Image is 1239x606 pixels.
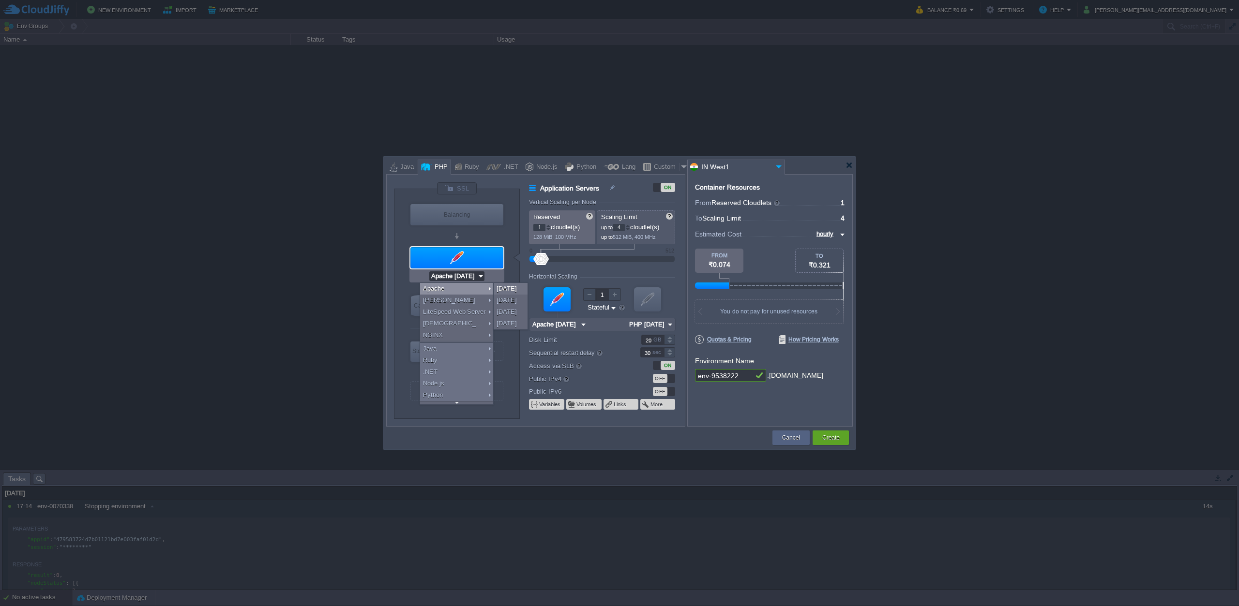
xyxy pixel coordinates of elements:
div: Balancing [410,204,503,225]
button: Cancel [782,433,800,443]
div: Create New Layer [410,381,503,400]
div: Custom [651,160,679,175]
div: [PERSON_NAME] [420,295,493,306]
button: Links [614,400,627,408]
span: From [695,199,711,207]
p: cloudlet(s) [533,221,592,231]
span: 4 [841,214,845,222]
button: Variables [539,400,561,408]
div: Application Servers [410,247,503,268]
span: Scaling Limit [702,214,741,222]
span: How Pricing Works [779,335,839,344]
div: Java [397,160,414,175]
div: .NET [501,160,518,175]
span: Quotas & Pricing [695,335,752,344]
div: .[DOMAIN_NAME] [767,369,823,382]
label: Environment Name [695,357,754,365]
div: FROM [695,252,743,258]
div: [DATE] [494,295,528,306]
span: ₹0.074 [709,261,730,268]
div: Ruby [462,160,479,175]
div: ON [661,183,675,192]
span: ₹0.321 [809,261,831,269]
div: 0 [529,248,532,253]
div: Container Resources [695,184,760,191]
div: ON [661,361,675,370]
div: [DATE] [494,318,528,329]
span: 128 MiB, 100 MHz [533,234,576,240]
div: [DEMOGRAPHIC_DATA] [420,318,493,329]
div: [DATE] [494,283,528,295]
div: .NET [420,366,493,378]
div: sec [652,348,663,357]
label: Disk Limit [529,335,627,345]
p: cloudlet(s) [601,221,672,231]
span: up to [601,224,613,230]
span: To [695,214,702,222]
div: Python [574,160,596,175]
div: Lang [619,160,635,175]
label: Public IPv6 [529,386,627,397]
div: Storage Containers [410,341,435,362]
div: Node.js [533,160,558,175]
div: Cache [411,295,434,316]
div: Apache [420,283,493,295]
button: Create [822,433,840,443]
div: TO [796,253,843,259]
div: OFF [653,374,667,383]
label: Access via SLB [529,360,627,371]
div: LiteSpeed Web Server [420,306,493,318]
div: Ruby [420,355,493,366]
span: 512 MiB, 400 MHz [613,234,656,240]
div: Load Balancer [410,204,503,225]
div: [DATE] [494,306,528,318]
span: Reserved [533,213,560,221]
div: Horizontal Scaling [529,273,580,280]
div: Java [420,343,493,355]
div: Python [420,389,493,401]
span: Estimated Cost [695,229,741,239]
button: Volumes [576,400,597,408]
label: Public IPv4 [529,373,627,384]
div: 512 [665,248,674,253]
div: OFF [653,387,667,396]
span: up to [601,234,613,240]
span: Reserved Cloudlets [711,199,781,207]
div: Vertical Scaling per Node [529,199,599,206]
div: GB [653,335,663,344]
span: 1 [841,199,845,207]
button: More [650,400,664,408]
span: Scaling Limit [601,213,637,221]
div: Node.js [420,378,493,389]
label: Sequential restart delay [529,347,627,358]
div: Storage [410,341,435,361]
div: NGINX [420,329,493,341]
div: PHP [432,160,448,175]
